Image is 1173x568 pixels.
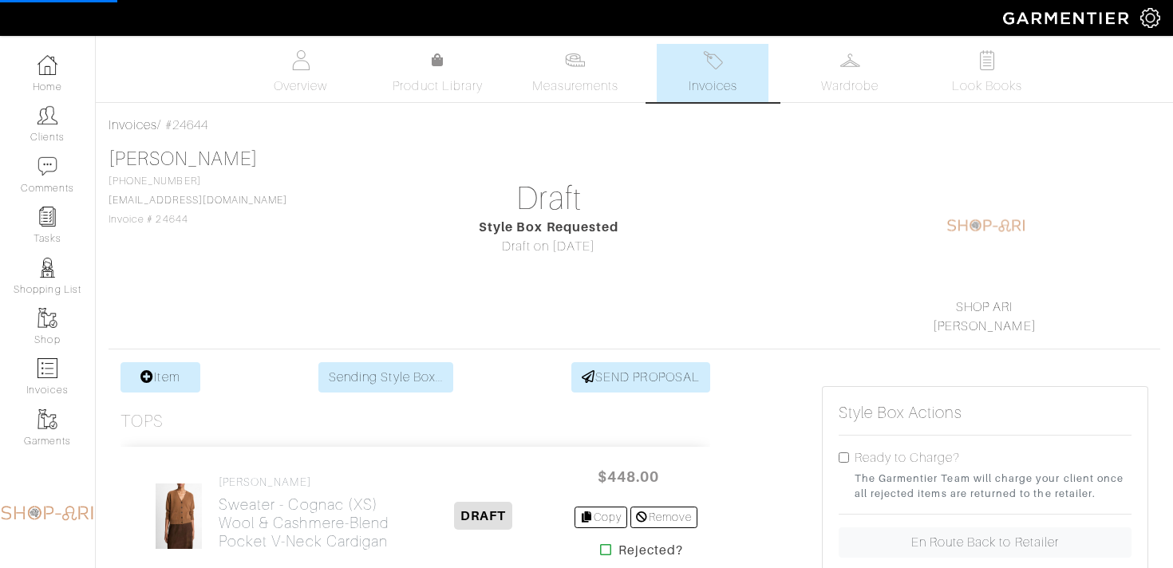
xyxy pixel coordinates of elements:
span: [PHONE_NUMBER] Invoice # 24644 [109,176,287,225]
a: Invoices [657,44,768,102]
label: Ready to Charge? [855,448,961,467]
small: The Garmentier Team will charge your client once all rejected items are returned to the retailer. [855,471,1132,501]
img: stylists-icon-eb353228a002819b7ec25b43dbf5f0378dd9e0616d9560372ff212230b889e62.png [38,258,57,278]
a: Copy [575,507,628,528]
a: Item [120,362,200,392]
img: comment-icon-a0a6a9ef722e966f86d9cbdc48e553b5cf19dbc54f86b18d962a5391bc8f6eb6.png [38,156,57,176]
strong: Rejected? [618,541,683,560]
img: todo-9ac3debb85659649dc8f770b8b6100bb5dab4b48dedcbae339e5042a72dfd3cc.svg [977,50,997,70]
h1: Draft [385,179,712,218]
a: SHOP ARI [956,300,1013,314]
a: [PERSON_NAME] Sweater - Cognac (XS)Wool & Cashmere-Blend Pocket V-Neck Cardigan [219,475,393,550]
img: SZ5ECKo62VS5zhjwebu49PYf [155,483,203,550]
span: Invoices [689,77,737,96]
div: / #24644 [109,116,1160,135]
h4: [PERSON_NAME] [219,475,393,489]
h3: Tops [120,412,164,432]
img: garments-icon-b7da505a4dc4fd61783c78ac3ca0ef83fa9d6f193b1c9dc38574b1d14d53ca28.png [38,409,57,429]
a: Wardrobe [794,44,906,102]
img: basicinfo-40fd8af6dae0f16599ec9e87c0ef1c0a1fdea2edbe929e3d69a839185d80c458.svg [290,50,310,70]
a: [PERSON_NAME] [933,319,1037,333]
a: SEND PROPOSAL [571,362,710,392]
a: Product Library [382,51,494,96]
a: Measurements [519,44,632,102]
a: Sending Style Box... [318,362,453,392]
a: Look Books [931,44,1043,102]
img: wardrobe-487a4870c1b7c33e795ec22d11cfc2ed9d08956e64fb3008fe2437562e282088.svg [840,50,860,70]
h5: Style Box Actions [839,403,963,422]
img: reminder-icon-8004d30b9f0a5d33ae49ab947aed9ed385cf756f9e5892f1edd6e32f2345188e.png [38,207,57,227]
img: orders-27d20c2124de7fd6de4e0e44c1d41de31381a507db9b33961299e4e07d508b8c.svg [703,50,723,70]
a: Invoices [109,118,157,132]
img: 1604236452839.png.png [946,186,1026,266]
a: Overview [245,44,357,102]
span: Product Library [393,77,483,96]
a: [EMAIL_ADDRESS][DOMAIN_NAME] [109,195,287,206]
h2: Sweater - Cognac (XS) Wool & Cashmere-Blend Pocket V-Neck Cardigan [219,495,393,550]
div: Draft on [DATE] [385,237,712,256]
span: Measurements [532,77,619,96]
div: Style Box Requested [385,218,712,237]
img: garmentier-logo-header-white-b43fb05a5012e4ada735d5af1a66efaba907eab6374d6393d1fbf88cb4ef424d.png [995,4,1140,32]
a: En Route Back to Retailer [839,527,1132,558]
img: measurements-466bbee1fd09ba9460f595b01e5d73f9e2bff037440d3c8f018324cb6cdf7a4a.svg [565,50,585,70]
img: garments-icon-b7da505a4dc4fd61783c78ac3ca0ef83fa9d6f193b1c9dc38574b1d14d53ca28.png [38,308,57,328]
span: DRAFT [454,502,512,530]
span: $448.00 [581,460,677,494]
a: Remove [630,507,697,528]
img: orders-icon-0abe47150d42831381b5fb84f609e132dff9fe21cb692f30cb5eec754e2cba89.png [38,358,57,378]
a: [PERSON_NAME] [109,148,258,169]
img: dashboard-icon-dbcd8f5a0b271acd01030246c82b418ddd0df26cd7fceb0bd07c9910d44c42f6.png [38,55,57,75]
span: Look Books [952,77,1023,96]
img: clients-icon-6bae9207a08558b7cb47a8932f037763ab4055f8c8b6bfacd5dc20c3e0201464.png [38,105,57,125]
span: Overview [274,77,327,96]
img: gear-icon-white-bd11855cb880d31180b6d7d6211b90ccbf57a29d726f0c71d8c61bd08dd39cc2.png [1140,8,1160,28]
span: Wardrobe [821,77,879,96]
